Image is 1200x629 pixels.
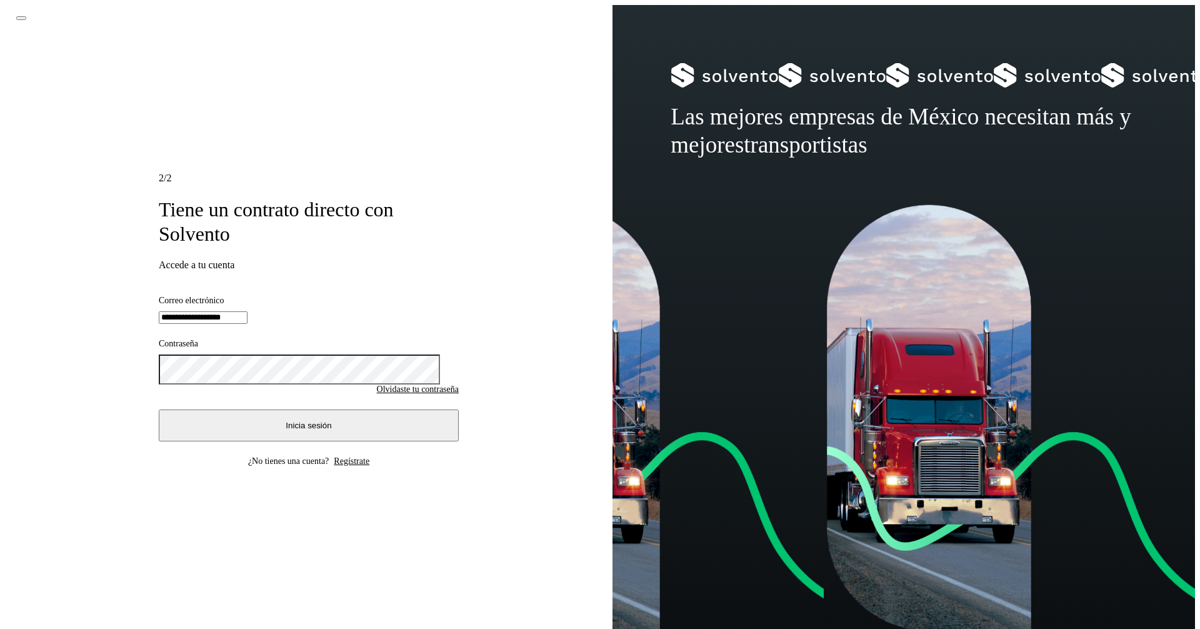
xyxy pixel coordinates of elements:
[377,385,459,395] a: Olvidaste tu contraseña
[159,296,459,306] label: Correo electrónico
[159,259,459,271] h3: Accede a tu cuenta
[159,173,164,183] span: 2
[744,132,867,158] span: transportistas
[248,456,329,466] p: ¿No tienes una cuenta?
[286,421,331,430] span: Inicia sesión
[159,198,459,246] h1: Tiene un contrato directo con Solvento
[159,173,459,184] div: /2
[334,456,369,466] a: Regístrate
[159,339,459,350] label: Contraseña
[159,410,459,441] button: Inicia sesión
